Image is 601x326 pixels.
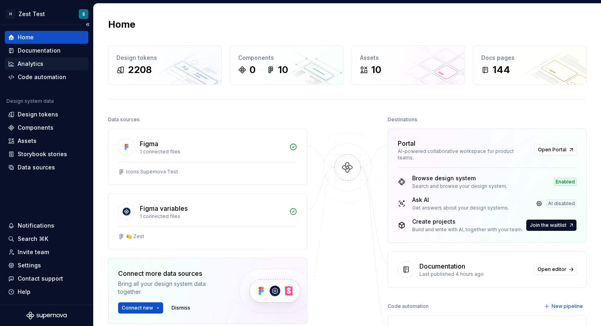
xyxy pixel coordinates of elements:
div: Figma [140,139,158,149]
div: Icons Supernova Test [126,169,178,175]
div: Assets [360,54,457,62]
div: Last published 4 hours ago [419,271,529,277]
a: Figma1 connected filesIcons Supernova Test [108,128,307,185]
a: Components [5,121,88,134]
div: Code automation [388,301,429,312]
div: Settings [18,261,41,269]
div: 144 [493,63,510,76]
a: Assets10 [352,45,465,85]
div: Components [238,54,335,62]
div: Analytics [18,60,43,68]
div: 10 [278,63,288,76]
div: Browse design system [412,174,507,182]
div: Create projects [412,218,523,226]
div: Portal [398,139,415,148]
div: Destinations [388,114,417,125]
span: Dismiss [172,305,190,311]
div: Search ⌘K [18,235,48,243]
div: S [82,11,85,17]
button: Notifications [5,219,88,232]
svg: Supernova Logo [27,312,67,320]
div: Home [18,33,34,41]
div: 10 [371,63,381,76]
div: 0 [249,63,256,76]
div: Invite team [18,248,49,256]
div: Documentation [18,47,61,55]
a: Docs pages144 [473,45,587,85]
a: Design tokens2208 [108,45,222,85]
div: H [6,9,15,19]
button: HZest TestS [2,5,92,22]
div: Ask AI [412,196,509,204]
div: Documentation [419,261,465,271]
a: Analytics [5,57,88,70]
span: Connect new [122,305,153,311]
a: Invite team [5,246,88,259]
div: 🍋 Zest [126,233,144,240]
button: Help [5,285,88,298]
button: Join the waitlist [526,220,576,231]
div: 1 connected files [140,149,284,155]
span: Open editor [538,266,566,273]
div: Code automation [18,73,66,81]
h2: Home [108,18,135,31]
div: Docs pages [481,54,578,62]
div: Figma variables [140,204,188,213]
div: AI-powered collaborative workspace for product teams. [398,148,530,161]
div: Data sources [108,114,140,125]
a: Home [5,31,88,44]
a: Open Portal [534,144,576,155]
button: Dismiss [168,302,194,314]
span: Open Portal [538,147,566,153]
span: New pipeline [552,303,583,310]
div: 1 connected files [140,213,284,220]
div: Contact support [18,275,63,283]
button: Collapse sidebar [82,19,93,30]
div: Zest Test [18,10,45,18]
div: Build and write with AI, together with your team. [412,226,523,233]
div: Data sources [18,163,55,171]
div: Bring all your design system data together. [118,280,225,296]
a: Components010 [230,45,343,85]
div: Design system data [6,98,54,104]
div: Notifications [18,222,54,230]
button: New pipeline [542,301,587,312]
button: Search ⌘K [5,232,88,245]
div: Assets [18,137,37,145]
div: Help [18,288,31,296]
div: Search and browse your design system. [412,183,507,189]
div: Connect more data sources [118,269,225,278]
a: Documentation [5,44,88,57]
div: AI disabled [546,200,576,208]
button: Contact support [5,272,88,285]
a: Data sources [5,161,88,174]
a: Storybook stories [5,148,88,161]
div: Design tokens [18,110,58,118]
div: Get answers about your design systems. [412,205,509,211]
a: Open editor [534,264,576,275]
div: Design tokens [117,54,213,62]
a: Design tokens [5,108,88,121]
span: Join the waitlist [530,222,566,228]
a: Figma variables1 connected files🍋 Zest [108,193,307,250]
a: Settings [5,259,88,272]
div: Storybook stories [18,150,67,158]
div: Components [18,124,53,132]
a: Assets [5,134,88,147]
button: Connect new [118,302,163,314]
div: Enabled [554,178,576,186]
a: Code automation [5,71,88,84]
div: 2208 [128,63,152,76]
